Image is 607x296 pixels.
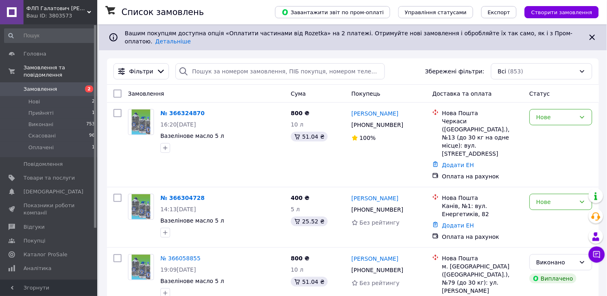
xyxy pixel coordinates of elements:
button: Чат з покупцем [589,247,605,263]
span: Завантажити звіт по пром-оплаті [282,9,384,16]
span: 5 л [291,206,300,212]
span: Експорт [488,9,511,15]
span: Статус [530,90,550,97]
div: Канів, №1: вул. Енергетиків, 82 [442,202,523,218]
input: Пошук за номером замовлення, ПІБ покупця, номером телефону, Email, номером накладної [175,63,385,79]
span: Без рейтингу [360,219,400,226]
a: Вазелінове масло 5 л [160,278,224,284]
span: Збережені фільтри: [425,67,484,75]
a: № 366304728 [160,195,205,201]
div: [PHONE_NUMBER] [350,119,405,131]
span: 2 [92,98,95,105]
span: 10 л [291,121,303,128]
span: Виконані [28,121,53,128]
span: Без рейтингу [360,280,400,286]
span: Всі [498,67,507,75]
span: Скасовані [28,132,56,139]
a: [PERSON_NAME] [352,255,399,263]
div: Нова Пошта [442,109,523,117]
span: Оплачені [28,144,54,151]
h1: Список замовлень [122,7,204,17]
button: Управління статусами [398,6,473,18]
input: Пошук [4,28,96,43]
div: 51.04 ₴ [291,277,328,287]
span: Показники роботи компанії [24,202,75,217]
div: 51.04 ₴ [291,132,328,142]
a: Детальніше [155,38,191,45]
span: Головна [24,50,46,58]
span: 2 [85,86,93,92]
span: Управління сайтом [24,279,75,293]
a: Фото товару [128,109,154,135]
a: [PERSON_NAME] [352,109,399,118]
span: [DEMOGRAPHIC_DATA] [24,188,83,195]
span: Покупці [24,237,45,245]
div: Оплата на рахунок [442,172,523,180]
div: Нове [536,197,576,206]
button: Завантажити звіт по пром-оплаті [275,6,390,18]
div: 25.52 ₴ [291,217,328,226]
a: Вазелінове масло 5 л [160,133,224,139]
a: Створити замовлення [517,9,599,15]
div: Черкаси ([GEOGRAPHIC_DATA].), №13 (до 30 кг на одне місце): вул. [STREET_ADDRESS] [442,117,523,158]
a: Вазелінове масло 5 л [160,217,224,224]
span: Нові [28,98,40,105]
span: Замовлення [128,90,164,97]
span: Cума [291,90,306,97]
span: Управління статусами [405,9,467,15]
div: Оплата на рахунок [442,233,523,241]
span: 14:13[DATE] [160,206,196,212]
div: Нова Пошта [442,254,523,262]
span: Повідомлення [24,161,63,168]
div: Нова Пошта [442,194,523,202]
span: 16:20[DATE] [160,121,196,128]
span: 19:09[DATE] [160,266,196,273]
div: Виконано [536,258,576,267]
a: [PERSON_NAME] [352,194,399,202]
a: Додати ЕН [442,162,474,168]
a: Додати ЕН [442,222,474,229]
img: Фото товару [132,255,151,280]
span: Аналітика [24,265,51,272]
span: Доставка та оплата [432,90,492,97]
div: Ваш ID: 3803573 [26,12,97,19]
span: 753 [86,121,95,128]
span: Прийняті [28,109,53,117]
button: Створити замовлення [525,6,599,18]
span: Фільтри [129,67,153,75]
span: 96 [89,132,95,139]
img: Фото товару [132,109,151,135]
span: Вашим покупцям доступна опція «Оплатити частинами від Rozetka» на 2 платежі. Отримуйте нові замов... [125,30,573,45]
a: № 366058855 [160,255,201,262]
a: Фото товару [128,194,154,220]
span: ФЛП Галатович Николай Владимирович [26,5,87,12]
span: 1 [92,109,95,117]
div: [PHONE_NUMBER] [350,204,405,215]
span: Замовлення та повідомлення [24,64,97,79]
span: 800 ₴ [291,110,310,116]
span: 1 [92,144,95,151]
span: Каталог ProSale [24,251,67,258]
button: Експорт [481,6,517,18]
span: (853) [508,68,524,75]
span: 800 ₴ [291,255,310,262]
span: 100% [360,135,376,141]
span: Покупець [352,90,380,97]
span: Створити замовлення [531,9,592,15]
span: 10 л [291,266,303,273]
span: Товари та послуги [24,174,75,182]
div: Нове [536,113,576,122]
span: Замовлення [24,86,57,93]
span: 400 ₴ [291,195,310,201]
a: № 366324870 [160,110,205,116]
a: Фото товару [128,254,154,280]
div: Виплачено [530,274,577,283]
div: [PHONE_NUMBER] [350,264,405,276]
span: Відгуки [24,223,45,231]
img: Фото товару [132,194,151,219]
